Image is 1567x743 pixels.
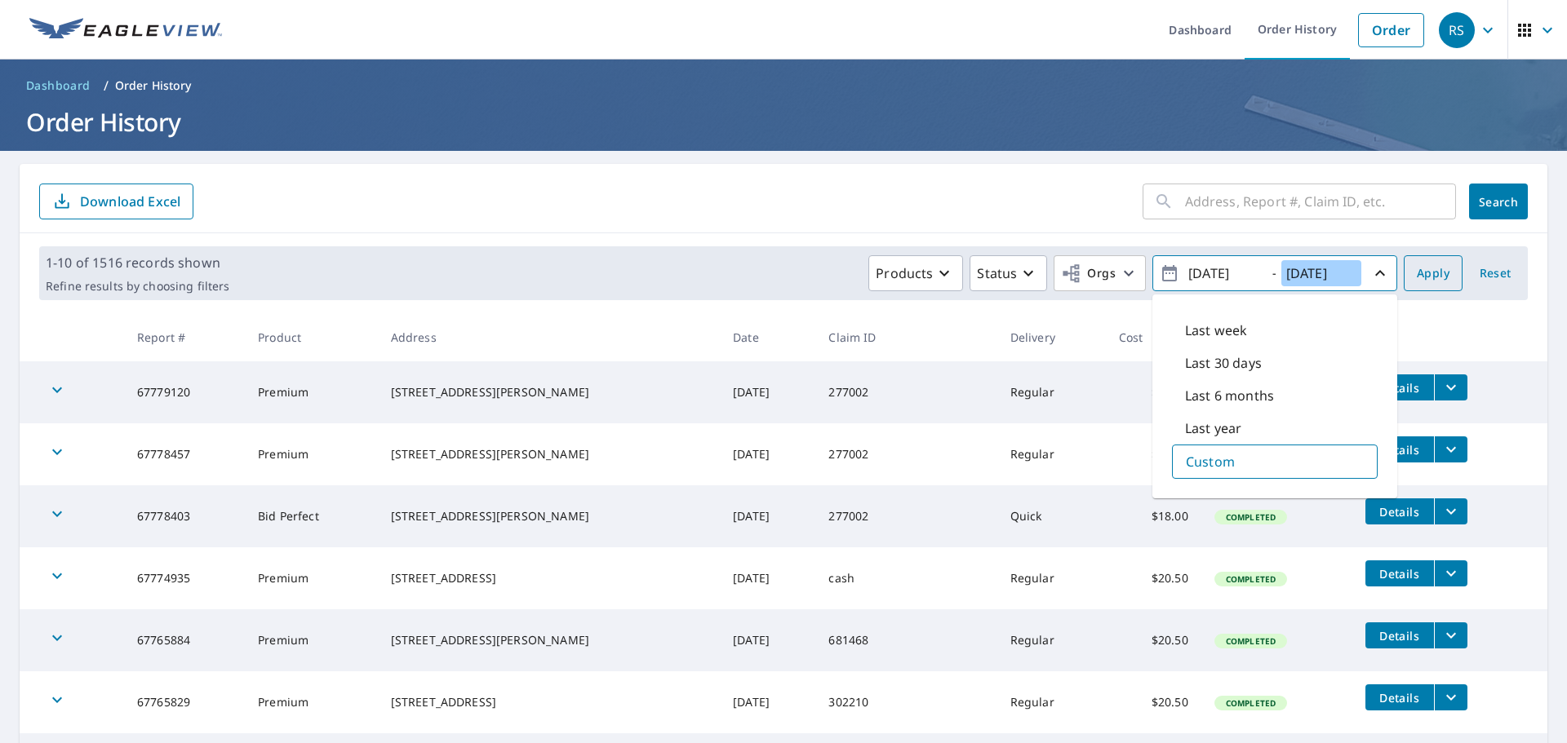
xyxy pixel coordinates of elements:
td: $18.00 [1106,485,1201,547]
button: Products [868,255,963,291]
span: Completed [1216,697,1285,709]
p: Last year [1185,418,1241,438]
span: Details [1375,380,1424,396]
p: Last 30 days [1185,353,1262,373]
button: Download Excel [39,184,193,219]
th: Report # [124,313,245,361]
button: detailsBtn-67765829 [1365,684,1434,710]
td: Bid Perfect [245,485,378,547]
p: Refine results by choosing filters [46,279,229,294]
span: Completed [1216,511,1285,523]
td: 67778403 [124,485,245,547]
a: Order [1358,13,1424,47]
div: [STREET_ADDRESS] [391,694,708,710]
button: detailsBtn-67765884 [1365,622,1434,648]
p: Last week [1185,321,1247,340]
button: filesDropdownBtn-67765829 [1434,684,1467,710]
div: RS [1439,12,1475,48]
td: [DATE] [720,361,815,423]
button: filesDropdownBtn-67778457 [1434,436,1467,462]
span: Completed [1216,573,1285,585]
button: detailsBtn-67778403 [1365,498,1434,524]
p: Custom [1186,452,1235,471]
td: [DATE] [720,485,815,547]
td: Premium [245,671,378,733]
span: Apply [1417,263,1449,284]
span: - [1160,259,1390,288]
nav: breadcrumb [20,73,1547,99]
td: Premium [245,361,378,423]
p: Download Excel [80,192,180,210]
td: Quick [997,485,1106,547]
p: Last 6 months [1185,386,1274,405]
th: Cost [1106,313,1201,361]
button: detailsBtn-67779120 [1365,374,1434,400]
span: Details [1375,442,1424,458]
td: Regular [997,671,1106,733]
li: / [104,76,109,95]
input: yyyy/mm/dd [1183,260,1263,286]
td: 302210 [815,671,997,733]
td: 67765884 [124,609,245,671]
td: [DATE] [720,547,815,609]
span: Details [1375,566,1424,582]
span: Completed [1216,635,1285,647]
div: [STREET_ADDRESS][PERSON_NAME] [391,446,708,462]
td: Regular [997,609,1106,671]
td: $20.50 [1106,609,1201,671]
td: 277002 [815,423,997,485]
td: cash [815,547,997,609]
span: Dashboard [26,77,91,94]
button: Orgs [1054,255,1146,291]
td: [DATE] [720,423,815,485]
button: filesDropdownBtn-67774935 [1434,560,1467,586]
th: Delivery [997,313,1106,361]
button: filesDropdownBtn-67778403 [1434,498,1467,524]
td: Regular [997,423,1106,485]
span: Details [1375,690,1424,705]
span: Details [1375,628,1424,643]
div: [STREET_ADDRESS] [391,570,708,586]
a: Dashboard [20,73,97,99]
td: 67779120 [124,361,245,423]
td: 681468 [815,609,997,671]
div: [STREET_ADDRESS][PERSON_NAME] [391,508,708,524]
td: $41.50 [1106,423,1201,485]
td: $23.50 [1106,361,1201,423]
h1: Order History [20,105,1547,139]
button: Status [970,255,1047,291]
button: - [1152,255,1397,291]
img: EV Logo [29,18,222,42]
input: Address, Report #, Claim ID, etc. [1185,179,1456,224]
p: Products [876,263,933,283]
td: [DATE] [720,609,815,671]
div: Last 6 months [1172,379,1378,412]
p: Order History [115,77,192,94]
button: filesDropdownBtn-67779120 [1434,374,1467,400]
div: Custom [1172,444,1378,479]
td: 277002 [815,361,997,423]
td: [DATE] [720,671,815,733]
span: Reset [1476,263,1515,284]
td: $20.50 [1106,671,1201,733]
span: Search [1482,194,1515,210]
p: Status [977,263,1017,283]
div: [STREET_ADDRESS][PERSON_NAME] [391,384,708,400]
span: Orgs [1061,263,1116,284]
td: Regular [997,547,1106,609]
button: filesDropdownBtn-67765884 [1434,622,1467,648]
th: Product [245,313,378,361]
span: Details [1375,504,1424,520]
td: 67774935 [124,547,245,609]
td: 67765829 [124,671,245,733]
button: detailsBtn-67778457 [1365,436,1434,462]
button: Apply [1404,255,1463,291]
button: detailsBtn-67774935 [1365,560,1434,586]
td: Premium [245,547,378,609]
td: Premium [245,423,378,485]
button: Reset [1469,255,1521,291]
th: Claim ID [815,313,997,361]
th: Address [378,313,721,361]
div: Last 30 days [1172,347,1378,379]
td: 277002 [815,485,997,547]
